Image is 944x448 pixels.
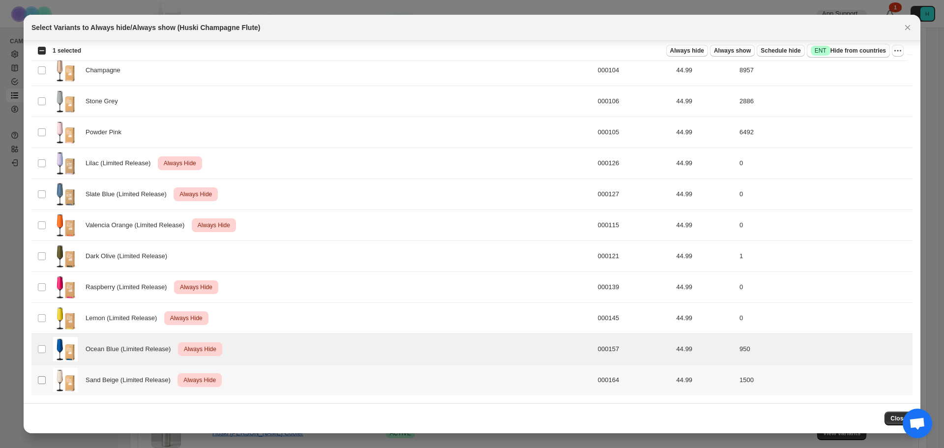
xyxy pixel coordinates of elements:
[86,158,156,168] span: Lilac (Limited Release)
[674,55,737,86] td: 44.99
[674,365,737,396] td: 44.99
[666,45,708,57] button: Always hide
[53,337,78,361] img: Huski_Champagne_Flute_-_Ocean_Blue.jpg
[811,46,886,56] span: Hide from countries
[53,151,78,176] img: Lilac-CF.jpg
[737,55,913,86] td: 8957
[674,117,737,148] td: 44.99
[674,179,737,210] td: 44.99
[595,86,674,117] td: 000106
[807,44,890,58] button: SuccessENTHide from countries
[168,312,205,324] span: Always Hide
[86,189,172,199] span: Slate Blue (Limited Release)
[53,244,78,269] img: CF.jpg
[86,344,176,354] span: Ocean Blue (Limited Release)
[737,303,913,334] td: 0
[737,272,913,303] td: 0
[178,281,214,293] span: Always Hide
[595,272,674,303] td: 000139
[714,47,751,55] span: Always show
[86,65,126,75] span: Champagne
[86,313,162,323] span: Lemon (Limited Release)
[737,241,913,272] td: 1
[674,241,737,272] td: 44.99
[595,241,674,272] td: 000121
[890,415,907,422] span: Close
[53,368,78,392] img: Huski_Champagne_Flute_-_Sand_Beige.jpg
[196,219,232,231] span: Always Hide
[181,374,218,386] span: Always Hide
[674,303,737,334] td: 44.99
[86,282,172,292] span: Raspberry (Limited Release)
[595,365,674,396] td: 000164
[670,47,704,55] span: Always hide
[53,182,78,207] img: CF.png
[674,272,737,303] td: 44.99
[674,86,737,117] td: 44.99
[31,23,261,32] h2: Select Variants to Always hide/Always show (Huski Champagne Flute)
[86,375,176,385] span: Sand Beige (Limited Release)
[737,179,913,210] td: 0
[674,210,737,241] td: 44.99
[595,334,674,365] td: 000157
[53,306,78,330] img: Champagne_Flute_-_Lemon.jpg
[595,117,674,148] td: 000105
[761,47,800,55] span: Schedule hide
[757,45,804,57] button: Schedule hide
[674,334,737,365] td: 44.99
[595,148,674,179] td: 000126
[53,213,78,238] img: Orange-_CF.jpg
[86,251,173,261] span: Dark Olive (Limited Release)
[737,148,913,179] td: 0
[815,47,826,55] span: ENT
[595,179,674,210] td: 000127
[182,343,218,355] span: Always Hide
[86,127,127,137] span: Powder Pink
[737,210,913,241] td: 0
[737,86,913,117] td: 2886
[53,47,81,55] span: 1 selected
[737,334,913,365] td: 950
[53,89,78,114] img: Huski-ChampagneFlute-Grey-2000px_1.jpg
[885,412,913,425] button: Close
[162,157,198,169] span: Always Hide
[674,148,737,179] td: 44.99
[86,220,190,230] span: Valencia Orange (Limited Release)
[53,58,78,83] img: Huski-ChampagneFlute-Champagne-2000px_1.jpg
[710,45,755,57] button: Always show
[86,96,123,106] span: Stone Grey
[901,21,914,34] button: Close
[53,120,78,145] img: Huski-ChampagneFlute-Pink-2000px_1.jpg
[737,117,913,148] td: 6492
[595,210,674,241] td: 000115
[737,365,913,396] td: 1500
[903,409,932,438] a: Open chat
[595,303,674,334] td: 000145
[892,45,904,57] button: More actions
[177,188,214,200] span: Always Hide
[53,275,78,299] img: Champagne_Flute_-_Raspberry.jpg
[595,55,674,86] td: 000104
